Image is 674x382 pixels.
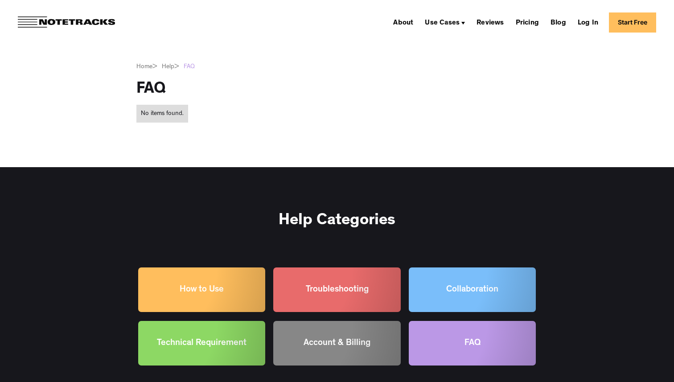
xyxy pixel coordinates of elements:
[609,12,656,33] a: Start Free
[136,62,152,71] div: Home
[162,62,179,71] a: Help>
[184,62,195,71] a: FAQ
[138,321,265,366] a: Technical Requirement
[138,267,265,312] a: How to Use
[512,15,542,29] a: Pricing
[136,62,157,71] a: Home>
[425,20,460,27] div: Use Cases
[390,15,417,29] a: About
[547,15,570,29] a: Blog
[152,62,157,71] div: >
[162,62,174,71] div: Help
[409,321,536,366] a: FAQ
[473,15,507,29] a: Reviews
[421,15,469,29] div: Use Cases
[273,321,400,366] a: Account & Billing
[136,80,165,100] h1: FAQ
[574,15,602,29] a: Log In
[174,62,179,71] div: >
[409,267,536,312] a: Collaboration
[279,212,395,232] h2: Help Categories
[141,109,184,118] div: No items found.
[273,267,400,312] a: Troubleshooting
